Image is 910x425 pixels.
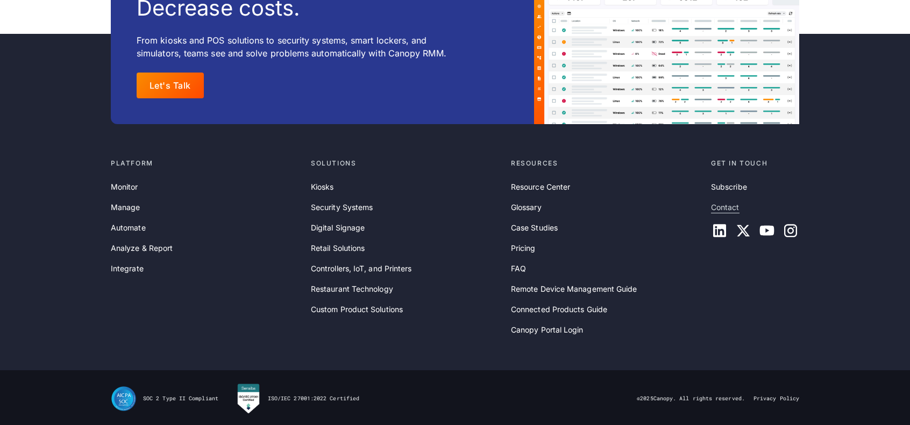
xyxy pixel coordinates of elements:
[711,181,747,193] a: Subscribe
[236,383,261,414] img: Canopy RMM is Sensiba Certified for ISO/IEC
[511,283,637,295] a: Remote Device Management Guide
[311,304,403,315] a: Custom Product Solutions
[111,159,302,168] div: Platform
[311,242,365,254] a: Retail Solutions
[111,242,173,254] a: Analyze & Report
[111,263,144,275] a: Integrate
[143,395,218,402] div: SOC 2 Type II Compliant
[511,181,570,193] a: Resource Center
[311,159,502,168] div: Solutions
[511,242,536,254] a: Pricing
[311,222,365,234] a: Digital Signage
[111,201,140,213] a: Manage
[268,395,359,402] div: ISO/IEC 27001:2022 Certified
[311,181,333,193] a: Kiosks
[511,201,542,213] a: Glossary
[511,263,526,275] a: FAQ
[711,201,740,213] a: Contact
[111,386,137,412] img: SOC II Type II Compliance Certification for Canopy Remote Device Management
[137,73,204,98] a: Let's Talk
[137,34,467,60] p: From kiosks and POS solutions to security systems, smart lockers, and simulators, teams see and s...
[311,201,373,213] a: Security Systems
[311,263,411,275] a: Controllers, IoT, and Printers
[753,395,799,402] a: Privacy Policy
[311,283,393,295] a: Restaurant Technology
[711,159,799,168] div: Get in touch
[111,222,146,234] a: Automate
[111,181,138,193] a: Monitor
[511,159,702,168] div: Resources
[640,395,653,402] span: 2025
[637,395,745,402] div: © Canopy. All rights reserved.
[511,324,584,336] a: Canopy Portal Login
[511,222,558,234] a: Case Studies
[511,304,607,315] a: Connected Products Guide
